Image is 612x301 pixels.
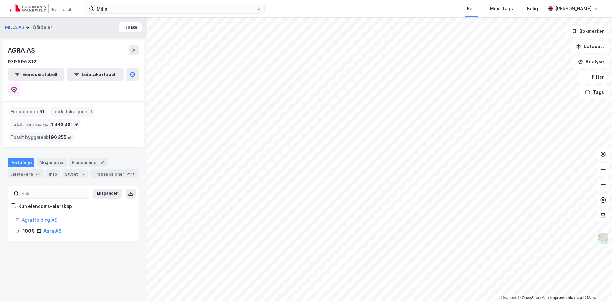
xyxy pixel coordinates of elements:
button: Datasett [571,40,609,53]
div: Gårdeier [33,24,52,31]
div: Kun eiendoms-eierskap [18,203,72,210]
div: Styret [62,169,88,178]
div: Bolig [527,5,538,12]
div: Info [46,169,60,178]
div: Kart [467,5,476,12]
a: Agra AS [43,228,62,233]
div: 100% [23,227,35,235]
div: Leietakere [8,169,44,178]
button: Leietakertabell [67,68,124,81]
div: Totalt tomteareal : [8,119,81,130]
div: Kontrollprogram for chat [580,270,612,301]
div: 259 [126,171,135,177]
span: 1 [90,108,92,116]
button: MILLS AS [5,24,25,31]
button: Bokmerker [566,25,609,38]
input: Søk på adresse, matrikkel, gårdeiere, leietakere eller personer [94,4,257,13]
input: Søk [19,189,89,198]
img: cushman-wakefield-realkapital-logo.202ea83816669bd177139c58696a8fa1.svg [10,4,71,13]
div: Mine Tags [490,5,513,12]
span: 190 255 ㎡ [48,133,72,141]
iframe: Chat Widget [580,270,612,301]
button: Analyse [572,55,609,68]
a: OpenStreetMap [518,296,549,300]
div: [PERSON_NAME] [555,5,592,12]
img: Z [597,232,609,244]
div: 51 [99,159,106,166]
div: AGRA AS [8,45,36,55]
div: 5 [79,171,86,177]
div: Eiendommer [69,158,108,167]
span: 51 [40,108,45,116]
div: Totalt byggareal : [8,132,75,142]
button: Tilbake [119,22,142,32]
div: Eiendommer : [8,107,47,117]
div: Transaksjoner [91,169,138,178]
button: Filter [579,71,609,83]
a: Improve this map [550,296,582,300]
a: Agra Holding AS [22,217,57,223]
div: Portefølje [8,158,34,167]
div: 979 596 812 [8,58,36,66]
span: 1 642 381 ㎡ [51,121,78,128]
div: Leide lokasjoner : [50,107,95,117]
button: Ekspander [93,189,122,199]
div: Aksjonærer [37,158,67,167]
button: Tags [580,86,609,99]
button: Eiendomstabell [8,68,64,81]
a: Mapbox [499,296,517,300]
div: 27 [34,171,41,177]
